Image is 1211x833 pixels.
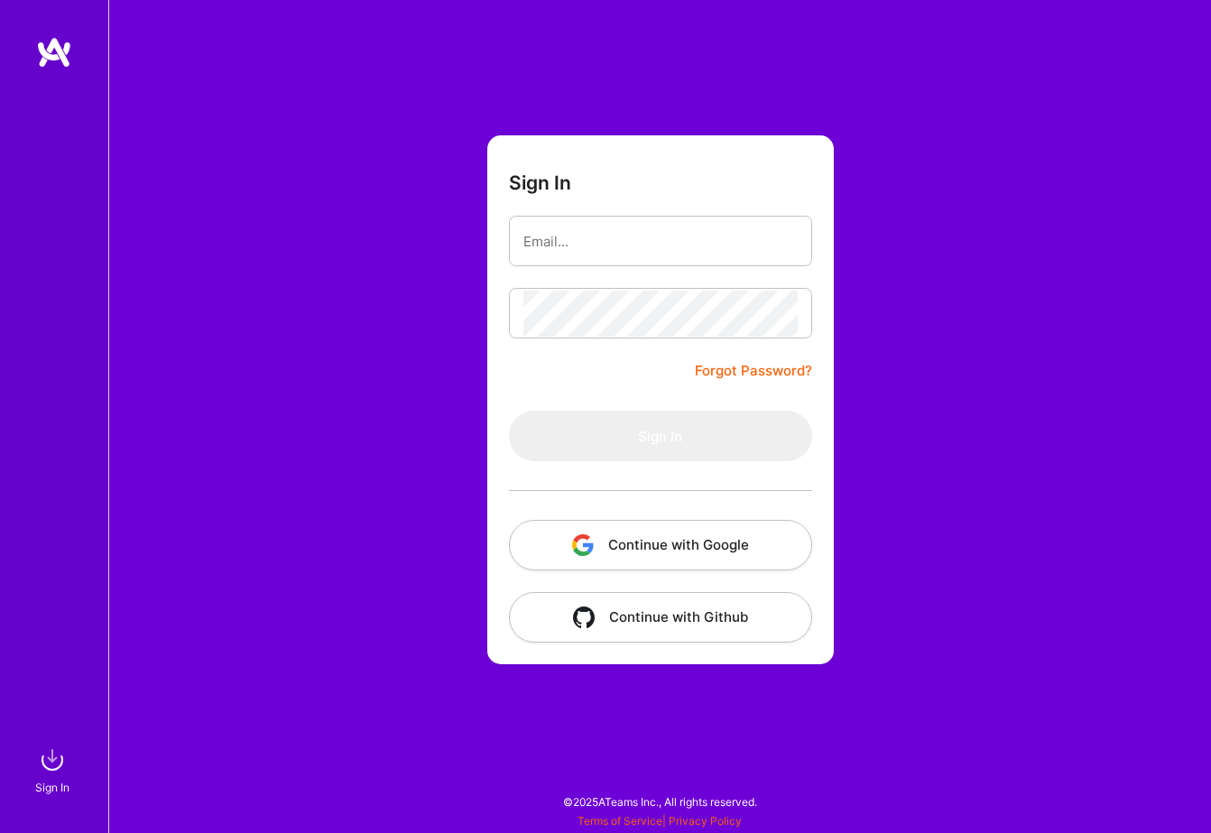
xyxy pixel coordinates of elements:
[509,411,812,461] button: Sign In
[35,778,69,797] div: Sign In
[38,742,70,797] a: sign inSign In
[36,36,72,69] img: logo
[695,360,812,382] a: Forgot Password?
[578,814,662,828] a: Terms of Service
[578,814,742,828] span: |
[509,171,571,194] h3: Sign In
[34,742,70,778] img: sign in
[572,534,594,556] img: icon
[573,606,595,628] img: icon
[523,218,798,264] input: Email...
[669,814,742,828] a: Privacy Policy
[108,779,1211,824] div: © 2025 ATeams Inc., All rights reserved.
[509,592,812,643] button: Continue with Github
[509,520,812,570] button: Continue with Google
